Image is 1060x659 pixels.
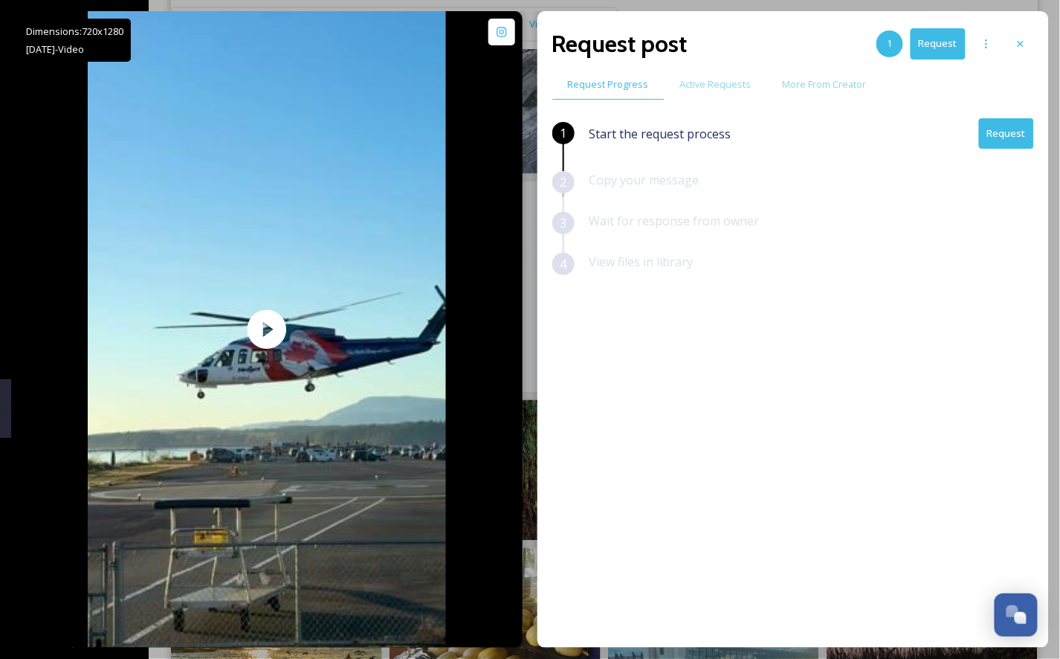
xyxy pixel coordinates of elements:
[26,42,84,56] span: [DATE] - Video
[589,172,699,188] span: Copy your message
[552,26,688,62] h2: Request post
[911,28,966,59] button: Request
[589,254,694,270] span: View files in library
[783,77,867,91] span: More From Creator
[560,255,566,273] span: 4
[26,25,123,38] span: Dimensions: 720 x 1280
[888,36,893,51] span: 1
[995,594,1038,637] button: Open Chat
[589,213,760,229] span: Wait for response from owner
[589,125,731,143] span: Start the request process
[560,173,566,191] span: 2
[560,214,566,232] span: 3
[88,11,446,648] img: thumbnail
[560,124,566,142] span: 1
[680,77,752,91] span: Active Requests
[979,118,1034,149] button: Request
[568,77,649,91] span: Request Progress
